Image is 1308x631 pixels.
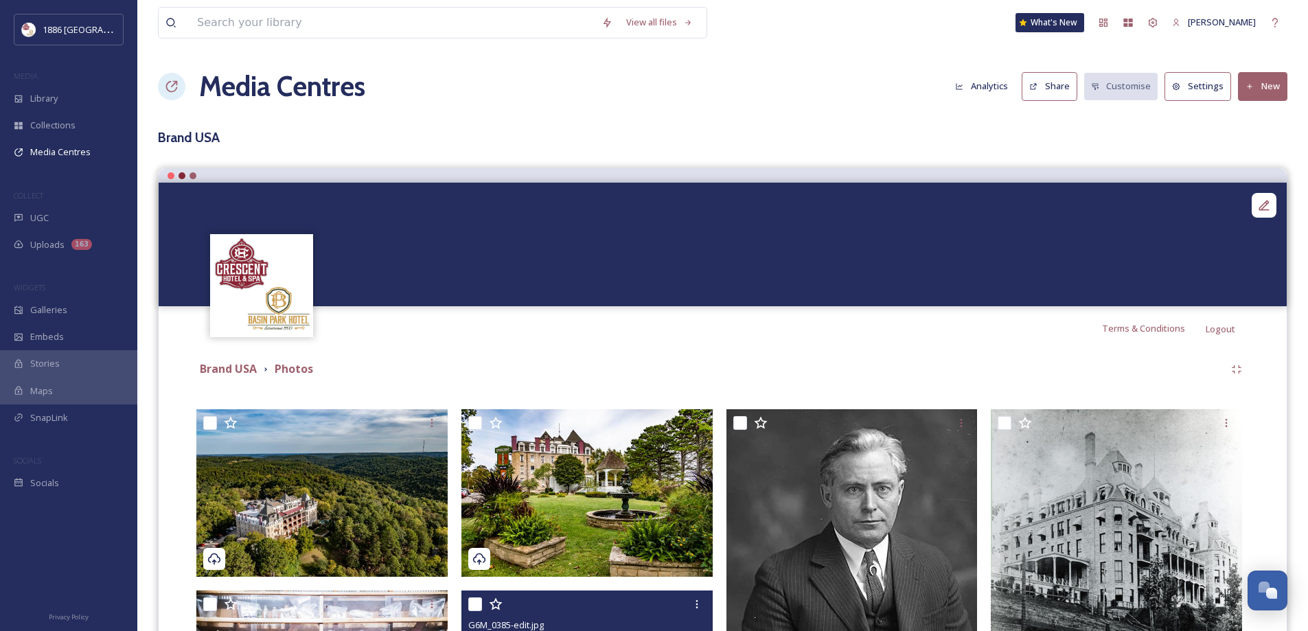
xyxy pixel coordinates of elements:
[199,66,365,107] a: Media Centres
[30,411,68,424] span: SnapLink
[1206,323,1235,335] span: Logout
[948,73,1022,100] a: Analytics
[30,211,49,225] span: UGC
[200,361,257,376] strong: Brand USA
[1084,73,1165,100] a: Customise
[14,455,41,466] span: SOCIALS
[14,71,38,81] span: MEDIA
[30,92,58,105] span: Library
[1102,322,1185,334] span: Terms & Conditions
[1188,16,1256,28] span: [PERSON_NAME]
[30,385,53,398] span: Maps
[30,330,64,343] span: Embeds
[30,238,65,251] span: Uploads
[1165,9,1263,36] a: [PERSON_NAME]
[468,619,544,631] span: G6M_0385-edit.jpg
[30,146,91,159] span: Media Centres
[1022,72,1077,100] button: Share
[948,73,1015,100] button: Analytics
[30,303,67,317] span: Galleries
[22,23,36,36] img: logos.png
[619,9,700,36] a: View all files
[1084,73,1158,100] button: Customise
[275,361,313,376] strong: Photos
[1248,571,1287,610] button: Open Chat
[30,357,60,370] span: Stories
[1164,72,1231,100] button: Settings
[196,409,448,577] img: DJI_0204-edit.jpg
[212,236,312,335] img: logos.png
[43,23,151,36] span: 1886 [GEOGRAPHIC_DATA]
[158,128,1287,148] h3: Brand USA
[49,612,89,621] span: Privacy Policy
[30,119,76,132] span: Collections
[49,608,89,624] a: Privacy Policy
[1164,72,1238,100] a: Settings
[190,8,595,38] input: Search your library
[461,409,713,577] img: CH Exterior-edit.jpg
[1016,13,1084,32] a: What's New
[14,282,45,292] span: WIDGETS
[1238,72,1287,100] button: New
[14,190,43,200] span: COLLECT
[1102,320,1206,336] a: Terms & Conditions
[71,239,92,250] div: 163
[30,477,59,490] span: Socials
